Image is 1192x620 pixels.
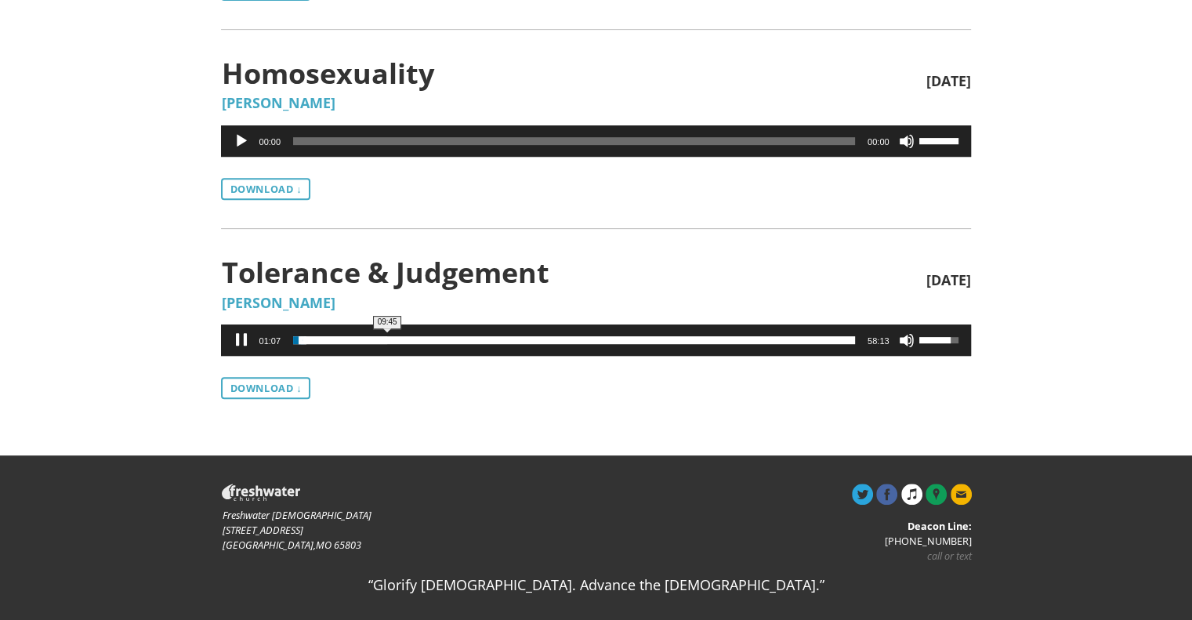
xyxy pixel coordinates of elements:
a: Volume Slider [919,325,963,353]
address: [STREET_ADDRESS] , [222,508,583,553]
button: Play [234,133,249,149]
span: 01:07 [259,336,281,346]
span: 58:13 [868,336,889,346]
span: Time Slider [293,137,855,145]
span: 09:45 [375,318,399,326]
h5: [PERSON_NAME] [221,295,970,311]
span: 00:00 [259,137,281,147]
button: Pause [234,332,249,348]
div: Audio Player [221,125,970,157]
span: Freshwater [DEMOGRAPHIC_DATA] [222,508,371,522]
i: call or text [927,549,972,563]
button: Mute [899,332,915,348]
span: Tolerance & Judgement [221,257,926,288]
span: [PHONE_NUMBER] [885,534,972,548]
span: [GEOGRAPHIC_DATA] [222,538,313,552]
span: [DATE] [926,273,971,288]
a: Volume Slider [919,125,963,154]
span: Homosexuality [221,58,926,89]
img: Freshwater Church [222,484,300,501]
span: 65803 [333,538,360,552]
span: [DATE] [926,74,971,89]
span: MO [315,538,331,552]
h5: [PERSON_NAME] [221,96,970,111]
h5: “Glorify [DEMOGRAPHIC_DATA]. Advance the [DEMOGRAPHIC_DATA].” [221,578,970,593]
a: Download ↓ [221,377,310,399]
strong: Deacon Line: [908,519,972,533]
button: Mute [899,133,915,149]
a: Download ↓ [221,178,310,200]
div: Audio Player [221,325,970,356]
span: 00:00 [868,137,889,147]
